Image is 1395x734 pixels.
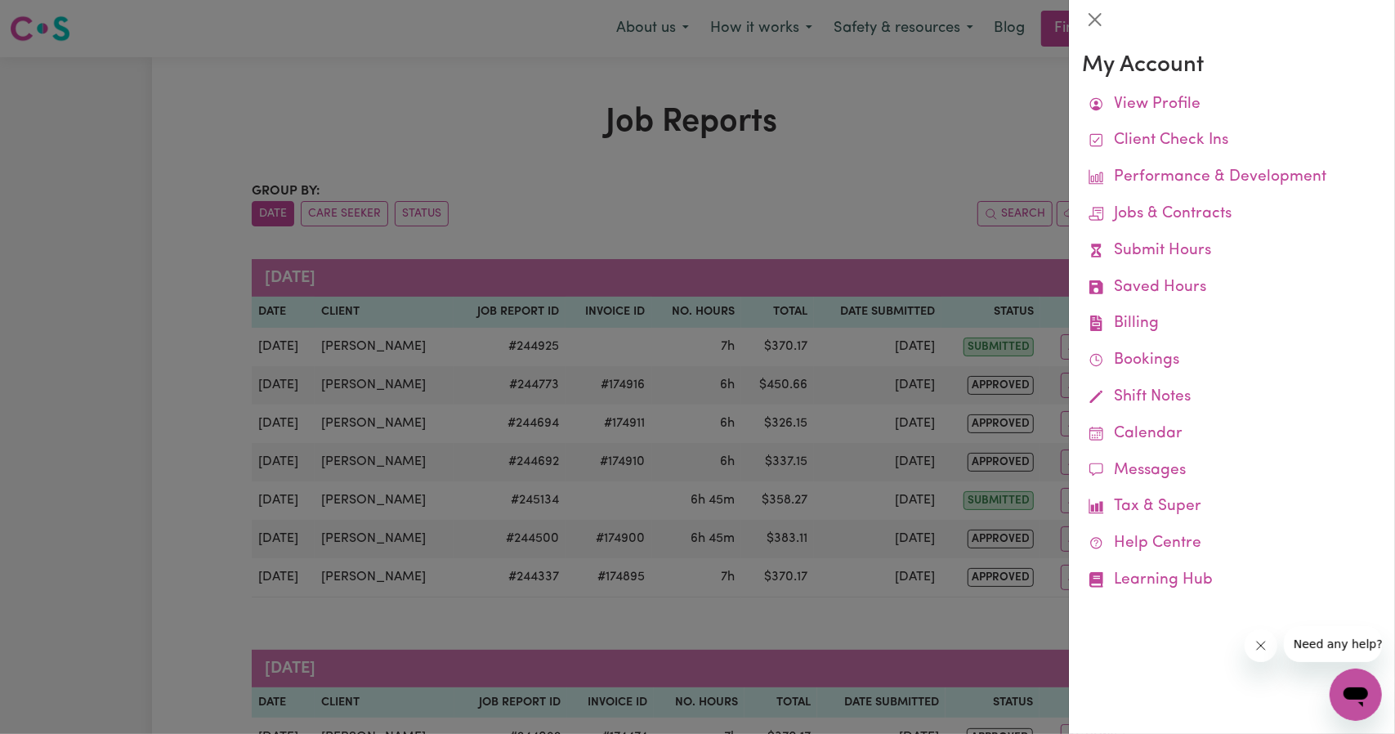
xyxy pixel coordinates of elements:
a: Client Check Ins [1082,123,1382,159]
a: Billing [1082,306,1382,342]
a: Submit Hours [1082,233,1382,270]
a: Messages [1082,453,1382,490]
iframe: Message from company [1284,626,1382,662]
button: Close [1082,7,1108,33]
a: Saved Hours [1082,270,1382,307]
a: Help Centre [1082,526,1382,562]
a: Performance & Development [1082,159,1382,196]
a: Bookings [1082,342,1382,379]
h3: My Account [1082,52,1382,80]
a: Tax & Super [1082,489,1382,526]
a: Calendar [1082,416,1382,453]
a: Shift Notes [1082,379,1382,416]
a: Learning Hub [1082,562,1382,599]
iframe: Close message [1245,629,1277,662]
a: Jobs & Contracts [1082,196,1382,233]
span: Need any help? [10,11,99,25]
iframe: Button to launch messaging window [1330,669,1382,721]
a: View Profile [1082,87,1382,123]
